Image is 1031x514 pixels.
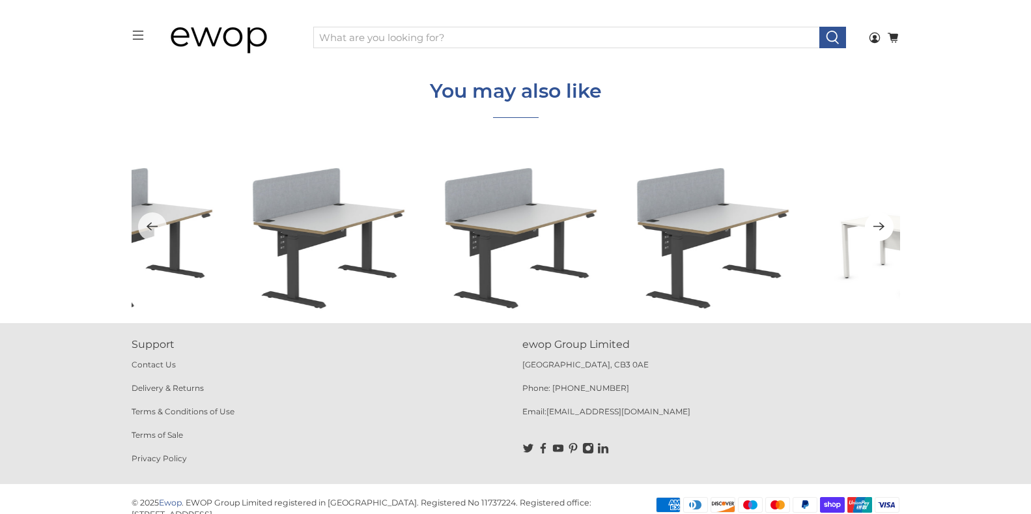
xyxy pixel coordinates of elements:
[132,337,509,352] p: Support
[159,498,182,507] a: Ewop
[522,406,900,429] p: Email:
[546,407,690,416] a: [EMAIL_ADDRESS][DOMAIN_NAME]
[522,382,900,406] p: Phone: [PHONE_NUMBER]
[522,359,900,382] p: [GEOGRAPHIC_DATA], CB3 0AE
[132,498,184,507] p: © 2025 .
[132,383,204,393] a: Delivery & Returns
[132,407,234,416] a: Terms & Conditions of Use
[313,27,820,49] input: What are you looking for?
[865,212,894,241] button: Next
[138,212,167,241] button: Previous
[430,80,602,102] h4: You may also like
[522,337,900,352] p: ewop Group Limited
[132,360,176,369] a: Contact Us
[132,453,187,463] a: Privacy Policy
[132,430,183,440] a: Terms of Sale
